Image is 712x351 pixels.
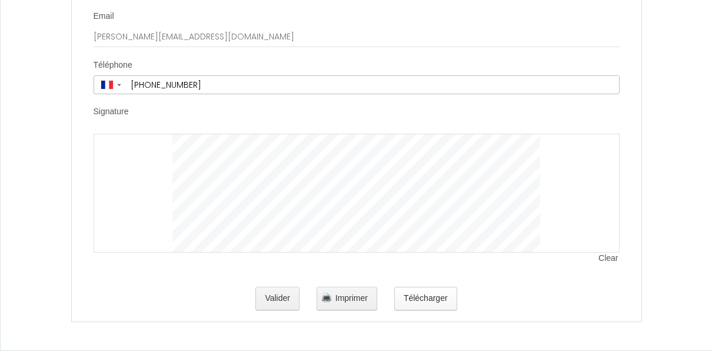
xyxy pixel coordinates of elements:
span: Imprimer [335,293,368,303]
input: +33 6 12 34 56 78 [127,76,619,94]
span: Clear [598,253,619,264]
label: Signature [94,106,129,118]
label: Téléphone [94,59,132,71]
img: printer.png [322,293,331,302]
span: ▼ [116,82,122,87]
button: Télécharger [394,287,457,310]
label: Email [94,11,114,22]
button: Valider [255,287,300,310]
button: Imprimer [317,287,377,310]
